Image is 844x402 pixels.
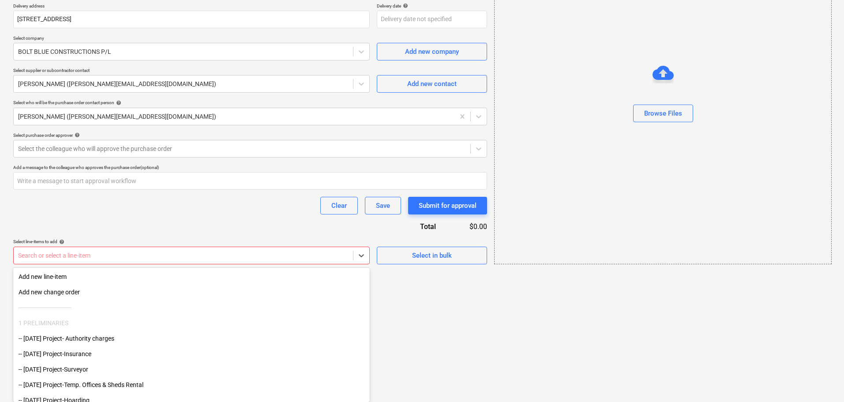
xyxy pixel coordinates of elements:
[372,222,450,232] div: Total
[13,301,370,315] div: ------------------------------
[13,362,370,376] div: -- [DATE] Project-Surveyor
[419,200,476,211] div: Submit for approval
[633,105,693,122] button: Browse Files
[13,378,370,392] div: -- 3-01-05 Project-Temp. Offices & Sheds Rental
[57,239,64,244] span: help
[13,331,370,346] div: -- 3-01-01 Project- Authority charges
[377,43,487,60] button: Add new company
[405,46,459,57] div: Add new company
[13,165,487,170] div: Add a message to the colleague who approves the purchase order (optional)
[13,285,370,299] div: Add new change order
[320,197,358,214] button: Clear
[13,132,487,138] div: Select purchase order approver
[331,200,347,211] div: Clear
[13,11,370,28] input: Delivery address
[13,239,370,244] div: Select line-items to add
[365,197,401,214] button: Save
[13,68,370,75] p: Select supplier or subcontractor contact
[407,78,457,90] div: Add new contact
[401,3,408,8] span: help
[450,222,487,232] div: $0.00
[13,347,370,361] div: -- 3-01-02 Project-Insurance
[13,362,370,376] div: -- 3-01-04 Project-Surveyor
[644,108,682,119] div: Browse Files
[13,316,370,330] div: 1 PRELIMINARIES
[13,270,370,284] div: Add new line-item
[114,100,121,105] span: help
[800,360,844,402] iframe: Chat Widget
[13,3,370,11] p: Delivery address
[13,172,487,190] input: Write a message to start approval workflow
[13,100,487,105] div: Select who will be the purchase order contact person
[13,347,370,361] div: -- [DATE] Project-Insurance
[73,132,80,138] span: help
[376,200,390,211] div: Save
[13,331,370,346] div: -- [DATE] Project- Authority charges
[408,197,487,214] button: Submit for approval
[412,250,452,261] div: Select in bulk
[13,378,370,392] div: -- [DATE] Project-Temp. Offices & Sheds Rental
[377,3,487,9] div: Delivery date
[377,247,487,264] button: Select in bulk
[13,35,370,43] p: Select company
[377,75,487,93] button: Add new contact
[377,11,487,28] input: Delivery date not specified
